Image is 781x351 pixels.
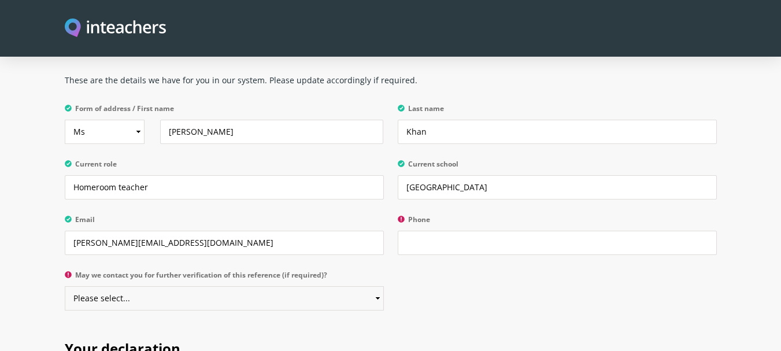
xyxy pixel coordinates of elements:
[398,160,717,175] label: Current school
[65,19,166,39] a: Visit this site's homepage
[398,105,717,120] label: Last name
[65,68,717,100] p: These are the details we have for you in our system. Please update accordingly if required.
[65,105,384,120] label: Form of address / First name
[65,19,166,39] img: Inteachers
[65,216,384,231] label: Email
[65,160,384,175] label: Current role
[398,216,717,231] label: Phone
[65,271,384,286] label: May we contact you for further verification of this reference (if required)?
